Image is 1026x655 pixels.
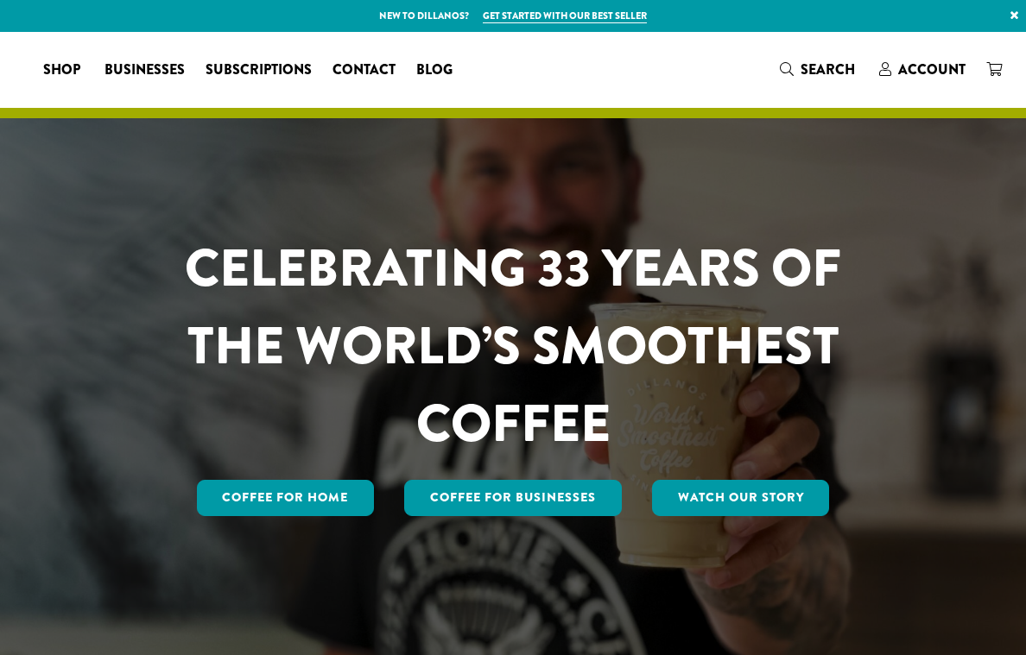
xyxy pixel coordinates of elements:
[332,60,396,81] span: Contact
[206,60,312,81] span: Subscriptions
[138,230,889,463] h1: CELEBRATING 33 YEARS OF THE WORLD’S SMOOTHEST COFFEE
[404,480,622,516] a: Coffee For Businesses
[801,60,855,79] span: Search
[43,60,80,81] span: Shop
[33,56,94,84] a: Shop
[416,60,453,81] span: Blog
[197,480,375,516] a: Coffee for Home
[769,55,869,84] a: Search
[652,480,830,516] a: Watch Our Story
[104,60,185,81] span: Businesses
[483,9,647,23] a: Get started with our best seller
[898,60,966,79] span: Account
